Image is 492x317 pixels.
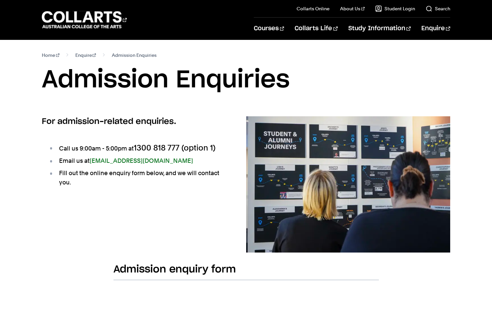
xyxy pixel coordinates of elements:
[295,18,337,40] a: Collarts Life
[42,10,127,29] div: Go to homepage
[48,143,225,153] li: Call us 9:00am - 5:00pm at
[426,5,450,12] a: Search
[254,18,284,40] a: Courses
[421,18,450,40] a: Enquire
[42,116,225,127] h2: For admission-related enquiries.
[112,51,157,60] span: Admission Enquiries
[42,51,59,60] a: Home
[48,156,225,165] li: Email us at
[348,18,411,40] a: Study Information
[113,263,379,280] h2: Admission enquiry form
[340,5,365,12] a: About Us
[90,157,193,164] a: [EMAIL_ADDRESS][DOMAIN_NAME]
[297,5,329,12] a: Collarts Online
[42,65,450,95] h1: Admission Enquiries
[48,168,225,187] li: Fill out the online enquiry form below, and we will contact you.
[134,143,216,153] span: 1300 818 777 (option 1)
[375,5,415,12] a: Student Login
[75,51,96,60] a: Enquire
